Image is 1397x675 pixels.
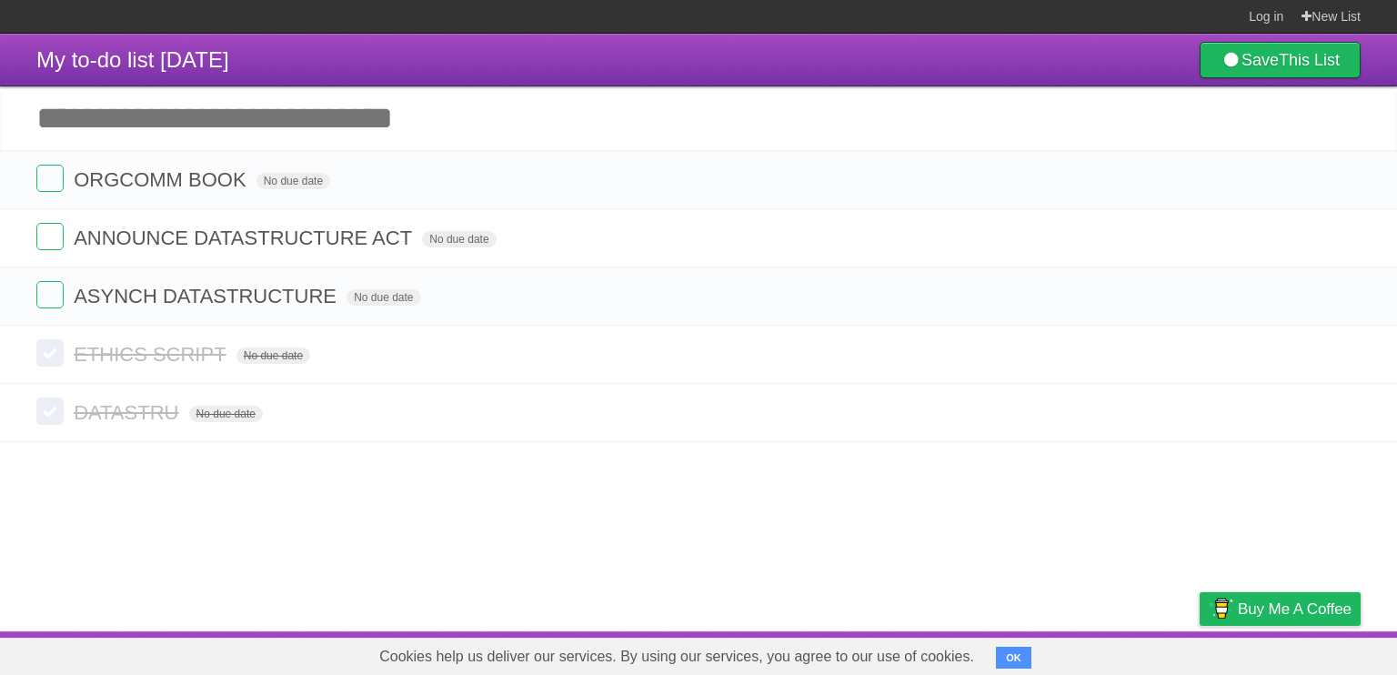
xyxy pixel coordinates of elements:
span: No due date [256,173,330,189]
span: Buy me a coffee [1238,593,1352,625]
span: DATASTRU [74,401,183,424]
span: No due date [236,348,310,364]
a: SaveThis List [1200,42,1361,78]
span: No due date [189,406,263,422]
span: ASYNCH DATASTRUCTURE [74,285,341,307]
label: Done [36,339,64,367]
a: Privacy [1176,636,1223,670]
label: Done [36,223,64,250]
a: About [958,636,996,670]
a: Developers [1018,636,1091,670]
span: ETHICS SCRIPT [74,343,230,366]
button: OK [996,647,1031,669]
span: ANNOUNCE DATASTRUCTURE ACT [74,227,417,249]
a: Suggest a feature [1246,636,1361,670]
label: Done [36,281,64,308]
label: Done [36,165,64,192]
b: This List [1279,51,1340,69]
a: Buy me a coffee [1200,592,1361,626]
span: No due date [422,231,496,247]
label: Done [36,398,64,425]
span: No due date [347,289,420,306]
span: ORGCOMM BOOK [74,168,250,191]
img: Buy me a coffee [1209,593,1233,624]
span: Cookies help us deliver our services. By using our services, you agree to our use of cookies. [361,639,992,675]
span: My to-do list [DATE] [36,47,229,72]
a: Terms [1114,636,1154,670]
